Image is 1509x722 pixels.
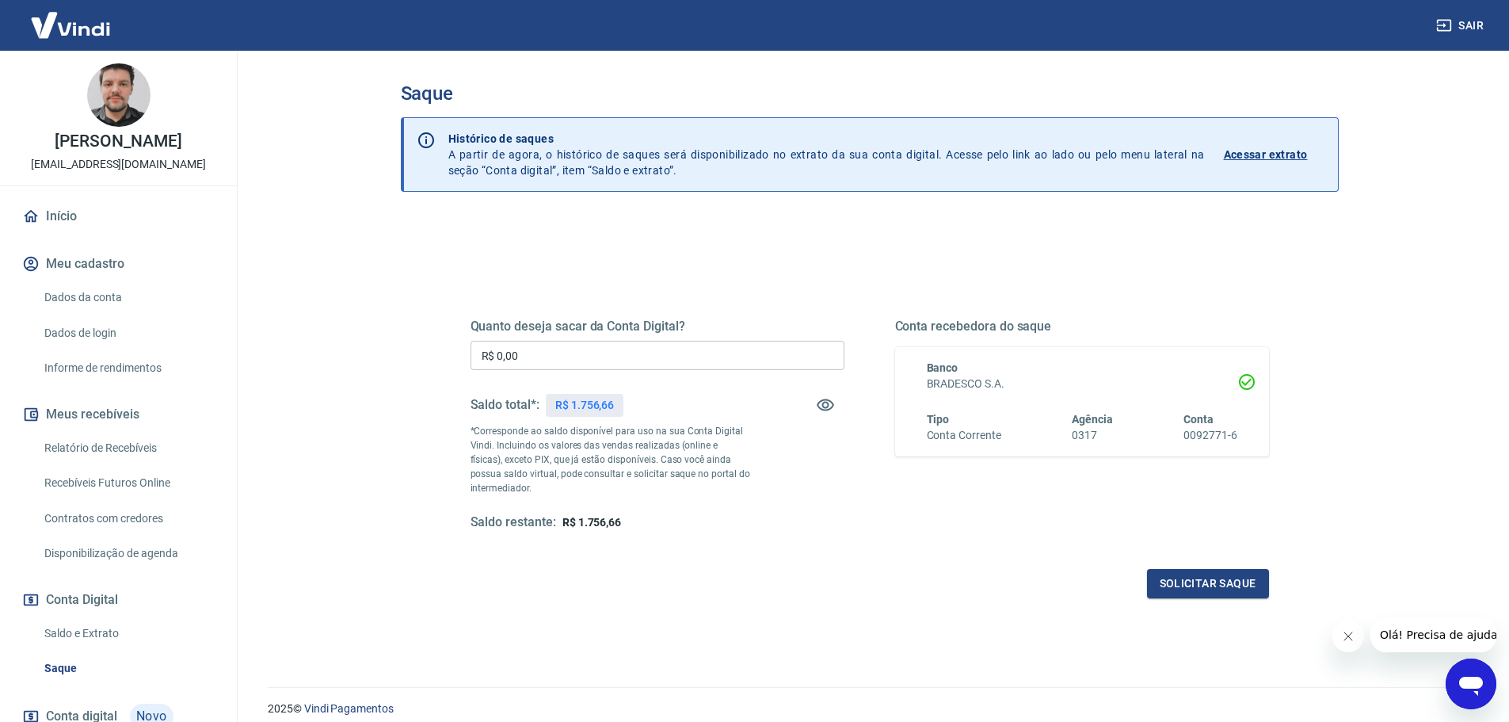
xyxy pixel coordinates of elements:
img: Vindi [19,1,122,49]
p: R$ 1.756,66 [555,397,614,414]
iframe: Botão para abrir a janela de mensagens [1446,659,1496,709]
a: Acessar extrato [1224,131,1325,178]
p: A partir de agora, o histórico de saques será disponibilizado no extrato da sua conta digital. Ac... [448,131,1205,178]
h5: Saldo restante: [471,514,556,531]
span: R$ 1.756,66 [562,516,621,529]
span: Conta [1183,413,1214,426]
a: Dados da conta [38,281,218,314]
h6: Conta Corrente [927,427,1001,444]
p: [EMAIL_ADDRESS][DOMAIN_NAME] [31,156,206,173]
h5: Conta recebedora do saque [895,319,1269,334]
button: Conta Digital [19,583,218,617]
p: [PERSON_NAME] [55,133,181,150]
h5: Quanto deseja sacar da Conta Digital? [471,319,844,334]
span: Tipo [927,413,950,426]
a: Início [19,199,218,234]
a: Disponibilização de agenda [38,537,218,570]
a: Vindi Pagamentos [304,702,394,715]
button: Sair [1433,11,1490,40]
span: Olá! Precisa de ajuda? [10,11,133,24]
a: Saque [38,652,218,685]
a: Contratos com credores [38,502,218,535]
button: Solicitar saque [1147,569,1269,598]
p: 2025 © [268,701,1471,717]
h6: 0317 [1072,427,1113,444]
h5: Saldo total*: [471,397,539,413]
img: 057dd510-31a3-4229-a51f-a9dd1071cc3b.jpeg [87,63,151,127]
a: Informe de rendimentos [38,352,218,384]
p: *Corresponde ao saldo disponível para uso na sua Conta Digital Vindi. Incluindo os valores das ve... [471,424,751,495]
a: Relatório de Recebíveis [38,432,218,464]
p: Histórico de saques [448,131,1205,147]
span: Banco [927,361,958,374]
iframe: Fechar mensagem [1332,621,1364,652]
p: Acessar extrato [1224,147,1308,162]
button: Meus recebíveis [19,397,218,432]
a: Dados de login [38,317,218,350]
button: Meu cadastro [19,246,218,281]
span: Agência [1072,413,1113,426]
h3: Saque [401,82,1339,105]
h6: 0092771-6 [1183,427,1237,444]
h6: BRADESCO S.A. [927,376,1237,392]
iframe: Mensagem da empresa [1370,617,1496,652]
a: Recebíveis Futuros Online [38,467,218,499]
a: Saldo e Extrato [38,617,218,650]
